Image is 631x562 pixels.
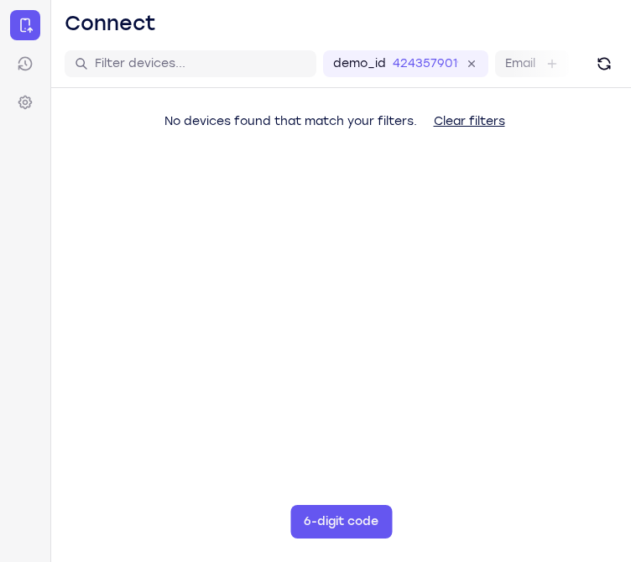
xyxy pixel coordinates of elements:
[420,105,519,138] button: Clear filters
[333,55,386,72] label: demo_id
[65,10,156,37] h1: Connect
[95,55,306,72] input: Filter devices...
[10,49,40,79] a: Sessions
[10,10,40,40] a: Connect
[505,55,535,72] label: Email
[164,114,417,128] span: No devices found that match your filters.
[10,87,40,117] a: Settings
[290,505,392,539] button: 6-digit code
[591,50,618,77] button: Refresh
